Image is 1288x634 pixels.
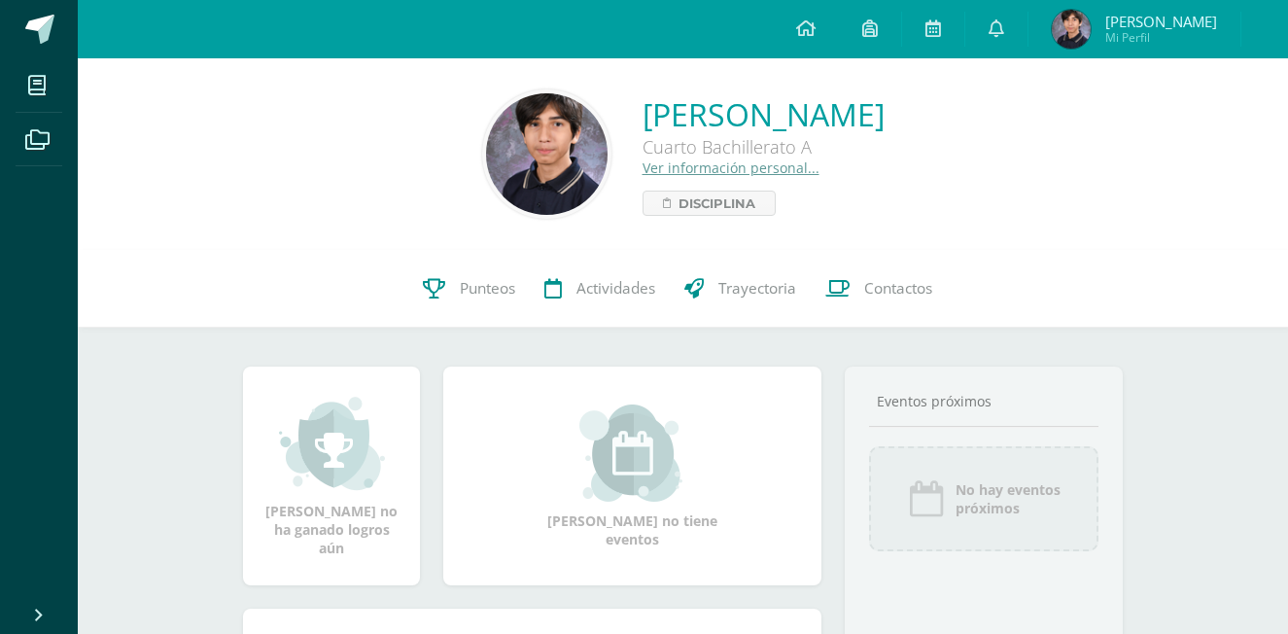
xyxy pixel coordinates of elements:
span: Punteos [460,278,515,299]
img: achievement_small.png [279,395,385,492]
span: [PERSON_NAME] [1105,12,1217,31]
a: Ver información personal... [643,158,819,177]
span: No hay eventos próximos [956,480,1061,517]
span: Disciplina [679,192,755,215]
div: [PERSON_NAME] no tiene eventos [536,405,730,548]
img: event_small.png [579,405,685,502]
img: 3fc1c63831f4eb230c5715ef2dfb19c3.png [1052,10,1091,49]
div: Cuarto Bachillerato A [643,135,885,158]
a: Actividades [530,250,670,328]
div: [PERSON_NAME] no ha ganado logros aún [262,395,400,557]
a: [PERSON_NAME] [643,93,885,135]
a: Disciplina [643,191,776,216]
span: Mi Perfil [1105,29,1217,46]
div: Eventos próximos [869,392,1098,410]
a: Punteos [408,250,530,328]
img: event_icon.png [907,479,946,518]
span: Trayectoria [718,278,796,299]
a: Contactos [811,250,947,328]
span: Contactos [864,278,932,299]
img: 7f2fa7c4d0f168f583585859f1c2e49e.png [486,93,608,215]
a: Trayectoria [670,250,811,328]
span: Actividades [576,278,655,299]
